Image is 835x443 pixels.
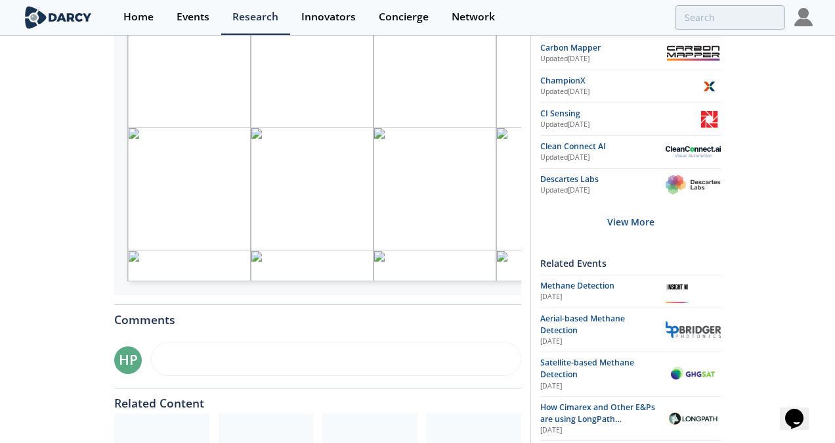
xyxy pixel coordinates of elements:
[540,292,656,302] div: [DATE]
[666,280,689,303] img: Insight M
[666,321,721,338] img: Bridger Photonics
[123,12,154,22] div: Home
[698,75,721,98] img: ChampionX
[540,87,698,97] div: Updated [DATE]
[177,12,209,22] div: Events
[540,425,656,436] div: [DATE]
[666,175,721,195] img: Descartes Labs
[379,12,429,22] div: Concierge
[540,141,721,164] a: Clean Connect AI Updated[DATE] Clean Connect AI
[540,201,721,243] div: View More
[22,6,94,29] img: logo-wide.svg
[540,381,656,392] div: [DATE]
[540,120,698,130] div: Updated [DATE]
[666,44,721,62] img: Carbon Mapper
[794,8,813,26] img: Profile
[114,388,521,409] div: Related Content
[540,357,634,380] span: Satellite-based Methane Detection
[540,337,656,347] div: [DATE]
[666,363,721,385] img: GHGSat
[540,252,721,275] div: Related Events
[540,174,721,197] a: Descartes Labs Updated[DATE] Descartes Labs
[540,42,666,54] div: Carbon Mapper
[452,12,495,22] div: Network
[114,346,142,374] div: HP
[540,42,721,65] a: Carbon Mapper Updated[DATE] Carbon Mapper
[540,152,666,163] div: Updated [DATE]
[540,75,698,87] div: ChampionX
[540,185,666,196] div: Updated [DATE]
[540,357,721,392] a: Satellite-based Methane Detection [DATE] GHGSat
[540,402,721,436] a: How Cimarex and Other E&Ps are using LongPath Continuous Monitoring to Rapidly Identify and Quant...
[666,411,721,427] img: LongPath Technologies
[540,141,666,152] div: Clean Connect AI
[540,174,666,185] div: Descartes Labs
[232,12,278,22] div: Research
[540,280,614,291] span: Methane Detection
[540,75,721,98] a: ChampionX Updated[DATE] ChampionX
[675,5,785,30] input: Advanced Search
[114,305,521,326] div: Comments
[540,313,721,348] a: Aerial-based Methane Detection [DATE] Bridger Photonics
[540,108,721,131] a: CI Sensing Updated[DATE] CI Sensing
[698,108,721,131] img: CI Sensing
[540,108,698,120] div: CI Sensing
[301,12,356,22] div: Innovators
[540,54,666,64] div: Updated [DATE]
[780,390,822,430] iframe: chat widget
[540,313,625,336] span: Aerial-based Methane Detection
[540,280,721,303] a: Methane Detection [DATE] Insight M
[666,146,721,158] img: Clean Connect AI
